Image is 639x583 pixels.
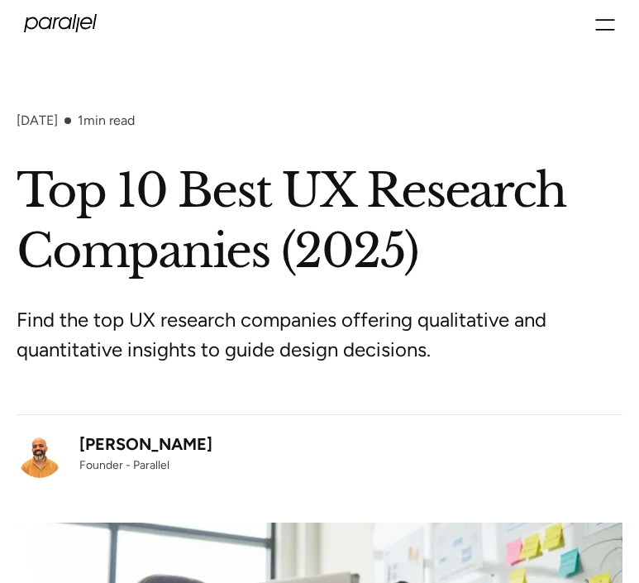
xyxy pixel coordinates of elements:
div: Founder - Parallel [79,456,212,474]
span: 1 [78,112,83,128]
div: [DATE] [17,112,58,128]
p: Find the top UX research companies offering qualitative and quantitative insights to guide design... [17,305,622,365]
h1: Top 10 Best UX Research Companies (2025) [17,161,622,282]
a: [PERSON_NAME]Founder - Parallel [17,432,212,478]
div: min read [78,112,135,128]
img: Robin Dhanwani [17,432,63,478]
a: home [24,14,98,33]
div: [PERSON_NAME] [79,432,212,456]
div: menu [595,13,615,33]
